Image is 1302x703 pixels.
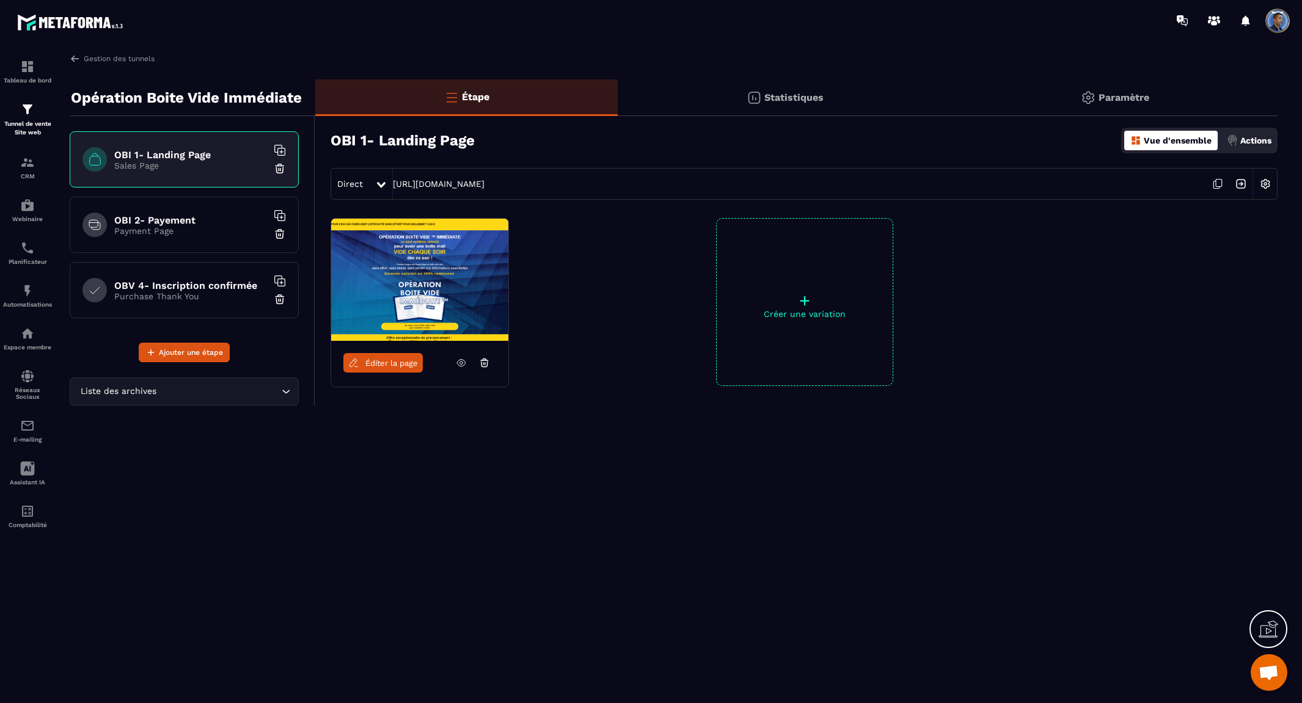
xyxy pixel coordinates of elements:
[20,59,35,74] img: formation
[337,179,363,189] span: Direct
[3,522,52,528] p: Comptabilité
[3,317,52,360] a: automationsautomationsEspace membre
[3,452,52,495] a: Assistant IA
[331,132,475,149] h3: OBI 1- Landing Page
[20,326,35,341] img: automations
[20,198,35,213] img: automations
[444,90,459,104] img: bars-o.4a397970.svg
[159,346,223,359] span: Ajouter une étape
[70,53,155,64] a: Gestion des tunnels
[139,343,230,362] button: Ajouter une étape
[78,385,159,398] span: Liste des archives
[114,214,267,226] h6: OBI 2- Payement
[3,274,52,317] a: automationsautomationsAutomatisations
[20,155,35,170] img: formation
[20,504,35,519] img: accountant
[3,258,52,265] p: Planificateur
[3,387,52,400] p: Réseaux Sociaux
[717,292,893,309] p: +
[717,309,893,319] p: Créer une variation
[274,293,286,305] img: trash
[3,231,52,274] a: schedulerschedulerPlanificateur
[3,189,52,231] a: automationsautomationsWebinaire
[70,377,299,406] div: Search for option
[3,301,52,308] p: Automatisations
[71,86,302,110] p: Opération Boite Vide Immédiate
[1227,135,1238,146] img: actions.d6e523a2.png
[3,77,52,84] p: Tableau de bord
[20,283,35,298] img: automations
[114,161,267,170] p: Sales Page
[3,50,52,93] a: formationformationTableau de bord
[114,280,267,291] h6: OBV 4- Inscription confirmée
[3,495,52,537] a: accountantaccountantComptabilité
[17,11,127,34] img: logo
[20,102,35,117] img: formation
[70,53,81,64] img: arrow
[20,241,35,255] img: scheduler
[331,219,508,341] img: image
[1229,172,1253,195] img: arrow-next.bcc2205e.svg
[747,90,761,105] img: stats.20deebd0.svg
[3,344,52,351] p: Espace membre
[1240,136,1271,145] p: Actions
[1081,90,1095,105] img: setting-gr.5f69749f.svg
[343,353,423,373] a: Éditer la page
[764,92,824,103] p: Statistiques
[114,149,267,161] h6: OBI 1- Landing Page
[114,291,267,301] p: Purchase Thank You
[274,162,286,175] img: trash
[3,93,52,146] a: formationformationTunnel de vente Site web
[20,369,35,384] img: social-network
[3,360,52,409] a: social-networksocial-networkRéseaux Sociaux
[274,228,286,240] img: trash
[1130,135,1141,146] img: dashboard-orange.40269519.svg
[3,120,52,137] p: Tunnel de vente Site web
[462,91,489,103] p: Étape
[3,146,52,189] a: formationformationCRM
[3,173,52,180] p: CRM
[3,436,52,443] p: E-mailing
[20,418,35,433] img: email
[1099,92,1149,103] p: Paramètre
[1254,172,1277,195] img: setting-w.858f3a88.svg
[1144,136,1212,145] p: Vue d'ensemble
[3,409,52,452] a: emailemailE-mailing
[159,385,279,398] input: Search for option
[3,216,52,222] p: Webinaire
[114,226,267,236] p: Payment Page
[393,179,485,189] a: [URL][DOMAIN_NAME]
[3,479,52,486] p: Assistant IA
[1251,654,1287,691] div: Ouvrir le chat
[365,359,418,368] span: Éditer la page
